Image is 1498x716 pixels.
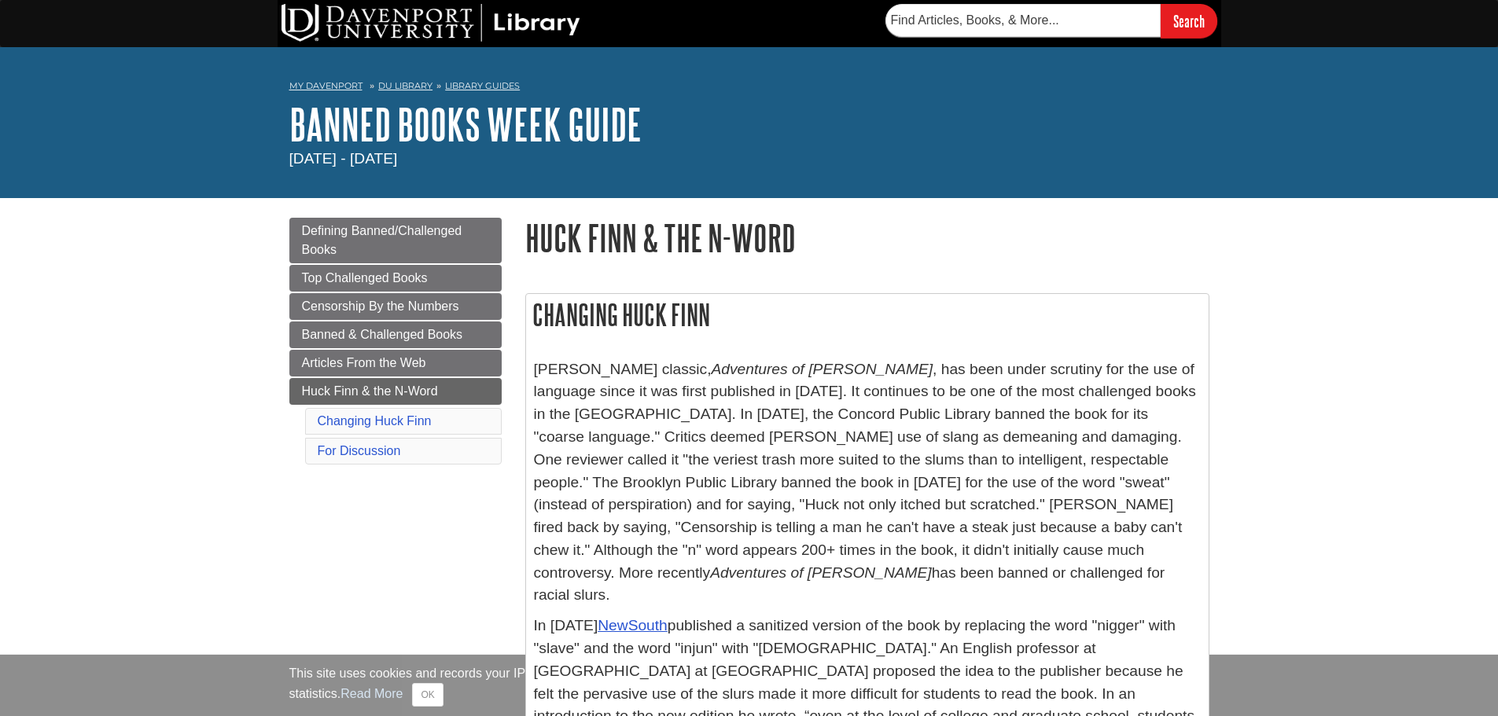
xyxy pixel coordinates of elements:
em: Adventures of [PERSON_NAME] [712,361,933,377]
form: Searches DU Library's articles, books, and more [885,4,1217,38]
span: Huck Finn & the N-Word [302,384,438,398]
em: Adventures of [PERSON_NAME] [710,564,932,581]
p: [PERSON_NAME] classic, , has been under scrutiny for the use of language since it was first publi... [534,358,1201,608]
a: Library Guides [445,80,520,91]
a: For Discussion [318,444,401,457]
h1: Huck Finn & the N-Word [525,218,1209,258]
input: Search [1161,4,1217,38]
a: Changing Huck Finn [318,414,432,428]
a: Read More [340,687,403,700]
a: Articles From the Web [289,350,502,376]
a: DU Library [378,80,432,91]
span: Defining Banned/Challenged Books [302,224,462,256]
div: Guide Page Menu [289,218,502,468]
div: This site uses cookies and records your IP address for usage statistics. Additionally, we use Goo... [289,664,1209,707]
span: Censorship By the Numbers [302,299,459,313]
a: NewSouth [598,617,668,633]
button: Close [412,683,443,707]
span: [DATE] - [DATE] [289,150,398,167]
h2: Changing Huck Finn [526,294,1209,336]
span: Articles From the Web [302,356,426,369]
a: Huck Finn & the N-Word [289,378,502,405]
a: Censorship By the Numbers [289,293,502,320]
img: DU Library [282,4,580,42]
nav: breadcrumb [289,75,1209,101]
a: Banned Books Week Guide [289,100,642,149]
a: Defining Banned/Challenged Books [289,218,502,263]
a: My Davenport [289,79,363,93]
span: Top Challenged Books [302,271,428,285]
a: Banned & Challenged Books [289,321,502,348]
span: Banned & Challenged Books [302,328,463,341]
a: Top Challenged Books [289,265,502,292]
input: Find Articles, Books, & More... [885,4,1161,37]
